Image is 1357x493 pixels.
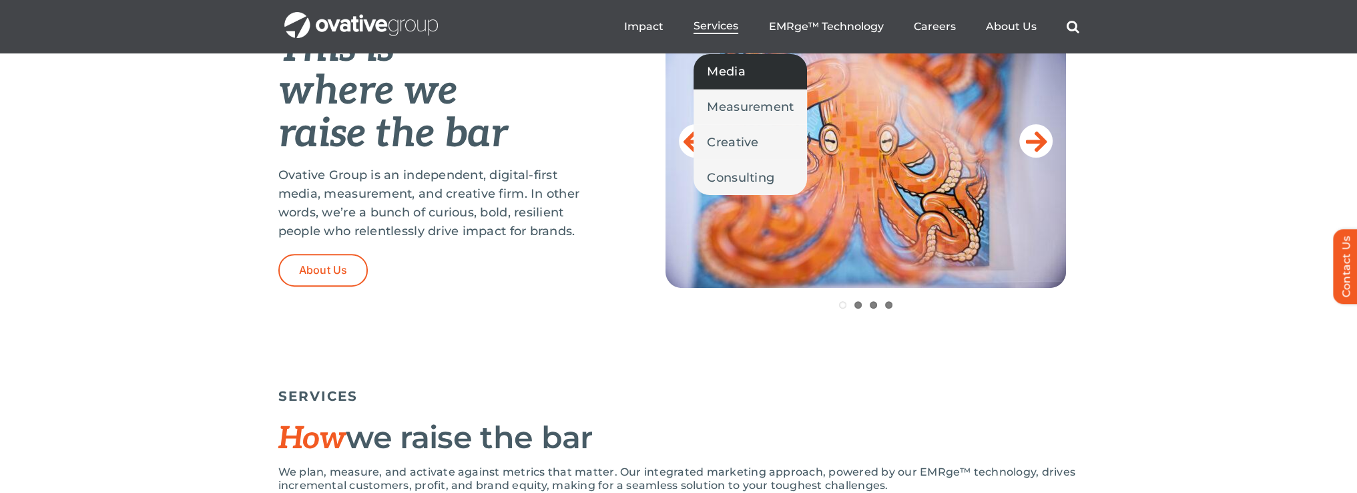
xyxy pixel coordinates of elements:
[870,301,877,309] a: 3
[624,5,1079,48] nav: Menu
[284,11,438,23] a: OG_Full_horizontal_WHT
[694,160,807,195] a: Consulting
[707,133,758,152] span: Creative
[665,21,1066,288] img: Home-Raise-the-Bar.jpeg
[707,168,774,187] span: Consulting
[299,264,348,277] span: About Us
[278,254,368,287] a: About Us
[278,110,507,158] em: raise the bar
[839,301,846,309] a: 1
[278,421,1079,456] h2: we raise the bar
[624,20,663,33] a: Impact
[768,20,883,33] a: EMRge™ Technology
[707,98,794,116] span: Measurement
[694,90,807,124] a: Measurement
[278,466,1079,492] p: We plan, measure, and activate against metrics that matter. Our integrated marketing approach, po...
[278,166,599,240] p: Ovative Group is an independent, digital-first media, measurement, and creative firm. In other wo...
[278,67,458,116] em: where we
[913,20,955,33] a: Careers
[1066,20,1079,33] a: Search
[278,388,1079,404] h5: SERVICES
[707,62,745,81] span: Media
[985,20,1036,33] a: About Us
[694,19,738,34] a: Services
[694,125,807,160] a: Creative
[278,420,346,458] span: How
[854,301,862,309] a: 2
[694,54,807,89] a: Media
[694,19,738,33] span: Services
[885,301,892,309] a: 4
